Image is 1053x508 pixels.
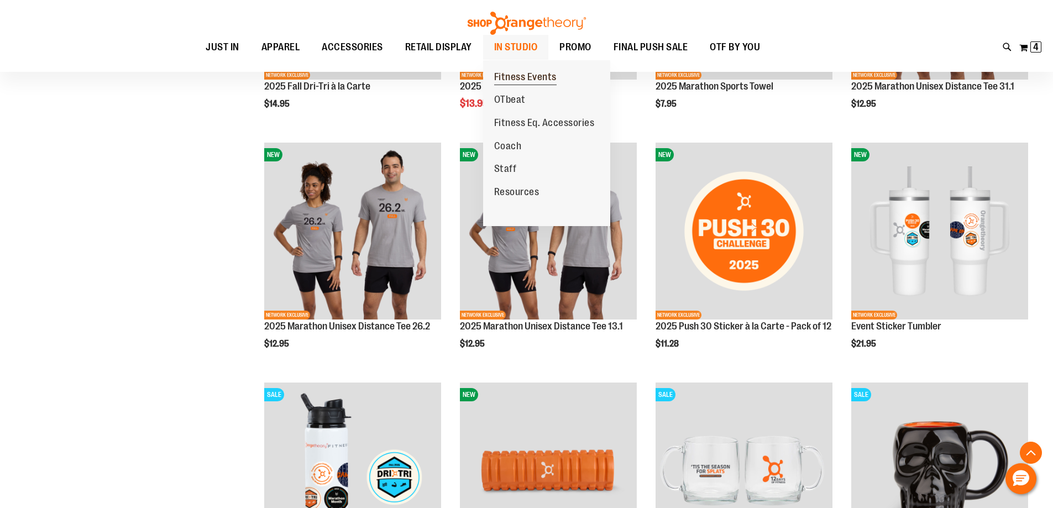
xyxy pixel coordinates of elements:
a: Coach [483,135,533,158]
button: Hello, have a question? Let’s chat. [1005,463,1036,494]
span: $14.95 [264,99,291,109]
a: FINAL PUSH SALE [603,35,699,60]
span: NEW [264,148,282,161]
span: ACCESSORIES [322,35,383,60]
span: NEW [460,388,478,401]
span: NETWORK EXCLUSIVE [264,71,310,80]
a: APPAREL [250,35,311,60]
span: NETWORK EXCLUSIVE [460,71,506,80]
img: OTF 40 oz. Sticker Tumbler [851,143,1028,320]
span: PROMO [559,35,591,60]
span: Staff [494,163,517,177]
ul: IN STUDIO [483,60,610,226]
div: product [454,137,642,377]
a: 2025 Push 30 Sticker à la Carte - Pack of 12NEWNETWORK EXCLUSIVE [656,143,832,321]
span: OTbeat [494,94,526,108]
span: NETWORK EXCLUSIVE [656,311,701,320]
span: $7.95 [656,99,678,109]
span: NEW [851,148,869,161]
img: Shop Orangetheory [466,12,588,35]
img: 2025 Marathon Unisex Distance Tee 13.1 [460,143,637,320]
span: Coach [494,140,522,154]
span: Fitness Eq. Accessories [494,117,595,131]
button: Back To Top [1020,442,1042,464]
img: 2025 Marathon Unisex Distance Tee 26.2 [264,143,441,320]
a: RETAIL DISPLAY [394,35,483,60]
a: OTbeat [483,88,537,112]
span: NETWORK EXCLUSIVE [460,311,506,320]
a: JUST IN [195,35,250,60]
img: 2025 Push 30 Sticker à la Carte - Pack of 12 [656,143,832,320]
a: Staff [483,158,528,181]
span: APPAREL [261,35,300,60]
span: SALE [656,388,675,401]
span: JUST IN [206,35,239,60]
a: 2025 Marathon Unisex Distance Tee 13.1NEWNETWORK EXCLUSIVE [460,143,637,321]
div: product [259,137,447,377]
a: 2025 Marathon Unisex Distance Tee 13.1 [460,321,623,332]
a: 2025 Marathon Sports Towel [656,81,773,92]
a: Fitness Eq. Accessories [483,112,606,135]
span: FINAL PUSH SALE [614,35,688,60]
span: $12.95 [264,339,291,349]
a: ACCESSORIES [311,35,394,60]
span: Fitness Events [494,71,557,85]
span: NETWORK EXCLUSIVE [851,71,897,80]
span: NETWORK EXCLUSIVE [656,71,701,80]
a: Event Sticker Tumbler [851,321,941,332]
a: 2025 Marathon Unisex Distance Tee 26.2 [264,321,430,332]
a: 2025 Marathon Unisex Distance Tee 31.1 [851,81,1014,92]
span: Resources [494,186,539,200]
a: OTF BY YOU [699,35,771,60]
span: SALE [851,388,871,401]
a: IN STUDIO [483,35,549,60]
span: SALE [264,388,284,401]
span: NETWORK EXCLUSIVE [264,311,310,320]
a: Resources [483,181,551,204]
span: 4 [1033,41,1039,53]
a: Fitness Events [483,66,568,89]
span: $11.28 [656,339,680,349]
span: $13.95 [460,98,490,109]
a: 2025 Marathon Unisex Distance Tee 26.2NEWNETWORK EXCLUSIVE [264,143,441,321]
span: IN STUDIO [494,35,538,60]
span: $12.95 [460,339,486,349]
div: product [846,137,1034,377]
span: NEW [656,148,674,161]
div: product [650,137,838,377]
span: NETWORK EXCLUSIVE [851,311,897,320]
a: OTF 40 oz. Sticker TumblerNEWNETWORK EXCLUSIVE [851,143,1028,321]
a: 2025 Fall Dri-Tri à la Carte [264,81,370,92]
span: $21.95 [851,339,878,349]
span: RETAIL DISPLAY [405,35,472,60]
a: 2025 Marathon à la Carte [460,81,564,92]
span: OTF BY YOU [710,35,760,60]
span: $12.95 [851,99,878,109]
span: NEW [460,148,478,161]
a: PROMO [548,35,603,60]
a: 2025 Push 30 Sticker à la Carte - Pack of 12 [656,321,831,332]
